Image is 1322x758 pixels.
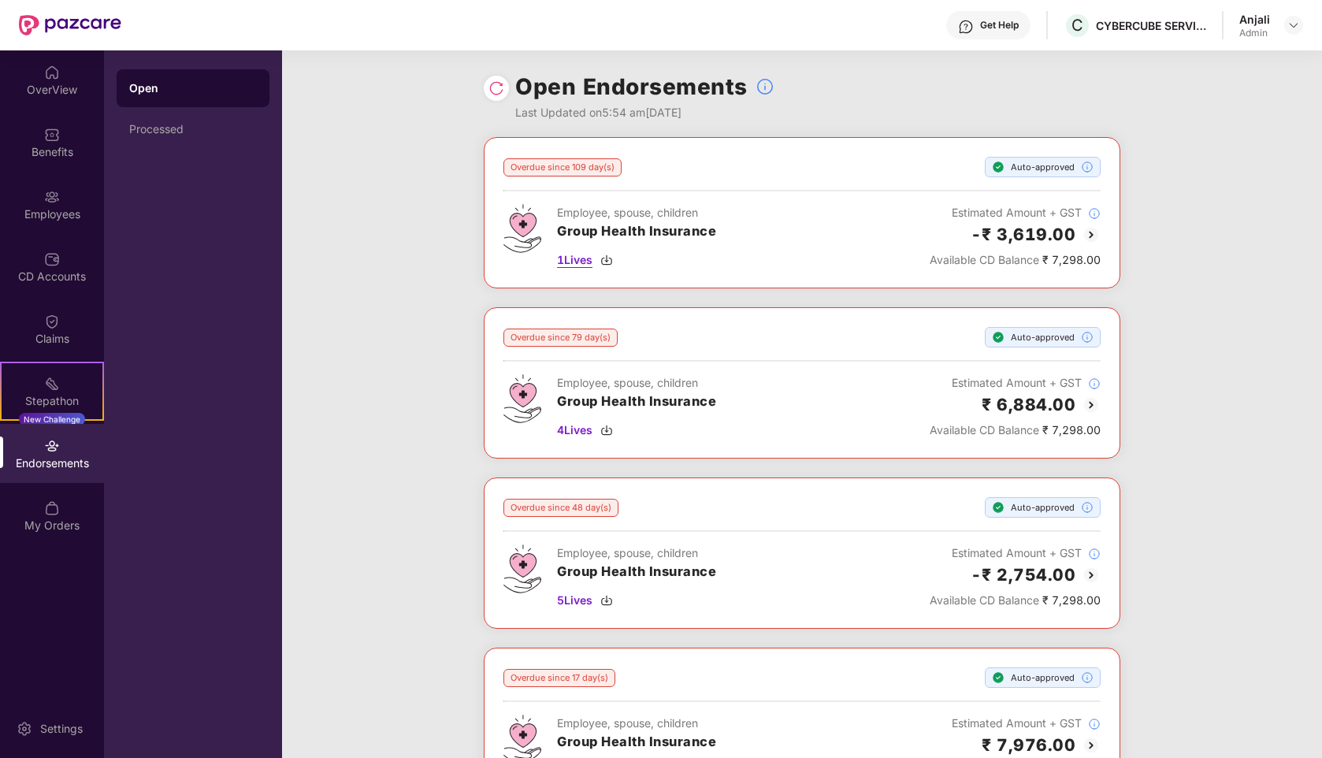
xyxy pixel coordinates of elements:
img: svg+xml;base64,PHN2ZyBpZD0iSW5mb18tXzMyeDMyIiBkYXRhLW5hbWU9IkluZm8gLSAzMngzMiIgeG1sbnM9Imh0dHA6Ly... [1088,207,1101,220]
div: Processed [129,123,257,136]
img: svg+xml;base64,PHN2ZyBpZD0iSW5mb18tXzMyeDMyIiBkYXRhLW5hbWU9IkluZm8gLSAzMngzMiIgeG1sbnM9Imh0dHA6Ly... [1081,671,1094,684]
img: New Pazcare Logo [19,15,121,35]
img: svg+xml;base64,PHN2ZyBpZD0iSW5mb18tXzMyeDMyIiBkYXRhLW5hbWU9IkluZm8gLSAzMngzMiIgeG1sbnM9Imh0dHA6Ly... [1081,501,1094,514]
div: Auto-approved [985,497,1101,518]
span: 4 Lives [557,422,592,439]
img: svg+xml;base64,PHN2ZyBpZD0iRG93bmxvYWQtMzJ4MzIiIHhtbG5zPSJodHRwOi8vd3d3LnczLm9yZy8yMDAwL3N2ZyIgd2... [600,594,613,607]
div: Open [129,80,257,96]
img: svg+xml;base64,PHN2ZyB4bWxucz0iaHR0cDovL3d3dy53My5vcmcvMjAwMC9zdmciIHdpZHRoPSI0Ny43MTQiIGhlaWdodD... [503,544,541,593]
img: svg+xml;base64,PHN2ZyBpZD0iRW1wbG95ZWVzIiB4bWxucz0iaHR0cDovL3d3dy53My5vcmcvMjAwMC9zdmciIHdpZHRoPS... [44,189,60,205]
div: Stepathon [2,393,102,409]
img: svg+xml;base64,PHN2ZyBpZD0iU3RlcC1Eb25lLTE2eDE2IiB4bWxucz0iaHR0cDovL3d3dy53My5vcmcvMjAwMC9zdmciIH... [992,671,1004,684]
img: svg+xml;base64,PHN2ZyBpZD0iRHJvcGRvd24tMzJ4MzIiIHhtbG5zPSJodHRwOi8vd3d3LnczLm9yZy8yMDAwL3N2ZyIgd2... [1287,19,1300,32]
img: svg+xml;base64,PHN2ZyBpZD0iRG93bmxvYWQtMzJ4MzIiIHhtbG5zPSJodHRwOi8vd3d3LnczLm9yZy8yMDAwL3N2ZyIgd2... [600,254,613,266]
div: Employee, spouse, children [557,204,716,221]
div: Auto-approved [985,667,1101,688]
h3: Group Health Insurance [557,732,716,752]
img: svg+xml;base64,PHN2ZyBpZD0iQmFjay0yMHgyMCIgeG1sbnM9Imh0dHA6Ly93d3cudzMub3JnLzIwMDAvc3ZnIiB3aWR0aD... [1082,736,1101,755]
img: svg+xml;base64,PHN2ZyBpZD0iUmVsb2FkLTMyeDMyIiB4bWxucz0iaHR0cDovL3d3dy53My5vcmcvMjAwMC9zdmciIHdpZH... [488,80,504,96]
img: svg+xml;base64,PHN2ZyBpZD0iU3RlcC1Eb25lLTE2eDE2IiB4bWxucz0iaHR0cDovL3d3dy53My5vcmcvMjAwMC9zdmciIH... [992,331,1004,344]
div: Anjali [1239,12,1270,27]
div: Overdue since 48 day(s) [503,499,618,517]
h2: -₹ 2,754.00 [971,562,1076,588]
h2: ₹ 7,976.00 [982,732,1075,758]
h2: ₹ 6,884.00 [982,392,1075,418]
img: svg+xml;base64,PHN2ZyBpZD0iU2V0dGluZy0yMHgyMCIgeG1sbnM9Imh0dHA6Ly93d3cudzMub3JnLzIwMDAvc3ZnIiB3aW... [17,721,32,737]
div: ₹ 7,298.00 [930,592,1101,609]
img: svg+xml;base64,PHN2ZyBpZD0iSW5mb18tXzMyeDMyIiBkYXRhLW5hbWU9IkluZm8gLSAzMngzMiIgeG1sbnM9Imh0dHA6Ly... [1081,161,1094,173]
img: svg+xml;base64,PHN2ZyBpZD0iQmFjay0yMHgyMCIgeG1sbnM9Imh0dHA6Ly93d3cudzMub3JnLzIwMDAvc3ZnIiB3aWR0aD... [1082,396,1101,414]
div: Employee, spouse, children [557,715,716,732]
img: svg+xml;base64,PHN2ZyB4bWxucz0iaHR0cDovL3d3dy53My5vcmcvMjAwMC9zdmciIHdpZHRoPSIyMSIgaGVpZ2h0PSIyMC... [44,376,60,392]
h2: -₹ 3,619.00 [971,221,1076,247]
div: New Challenge [19,413,85,425]
span: 1 Lives [557,251,592,269]
img: svg+xml;base64,PHN2ZyBpZD0iSGVscC0zMngzMiIgeG1sbnM9Imh0dHA6Ly93d3cudzMub3JnLzIwMDAvc3ZnIiB3aWR0aD... [958,19,974,35]
span: C [1071,16,1083,35]
div: Get Help [980,19,1019,32]
img: svg+xml;base64,PHN2ZyBpZD0iU3RlcC1Eb25lLTE2eDE2IiB4bWxucz0iaHR0cDovL3d3dy53My5vcmcvMjAwMC9zdmciIH... [992,501,1004,514]
img: svg+xml;base64,PHN2ZyBpZD0iQmFjay0yMHgyMCIgeG1sbnM9Imh0dHA6Ly93d3cudzMub3JnLzIwMDAvc3ZnIiB3aWR0aD... [1082,225,1101,244]
div: ₹ 7,298.00 [930,422,1101,439]
img: svg+xml;base64,PHN2ZyBpZD0iRW5kb3JzZW1lbnRzIiB4bWxucz0iaHR0cDovL3d3dy53My5vcmcvMjAwMC9zdmciIHdpZH... [44,438,60,454]
img: svg+xml;base64,PHN2ZyBpZD0iQmVuZWZpdHMiIHhtbG5zPSJodHRwOi8vd3d3LnczLm9yZy8yMDAwL3N2ZyIgd2lkdGg9Ij... [44,127,60,143]
img: svg+xml;base64,PHN2ZyBpZD0iSW5mb18tXzMyeDMyIiBkYXRhLW5hbWU9IkluZm8gLSAzMngzMiIgeG1sbnM9Imh0dHA6Ly... [1088,718,1101,730]
h3: Group Health Insurance [557,221,716,242]
img: svg+xml;base64,PHN2ZyB4bWxucz0iaHR0cDovL3d3dy53My5vcmcvMjAwMC9zdmciIHdpZHRoPSI0Ny43MTQiIGhlaWdodD... [503,204,541,253]
div: Employee, spouse, children [557,544,716,562]
span: Available CD Balance [930,253,1039,266]
div: Employee, spouse, children [557,374,716,392]
div: Auto-approved [985,157,1101,177]
img: svg+xml;base64,PHN2ZyBpZD0iSW5mb18tXzMyeDMyIiBkYXRhLW5hbWU9IkluZm8gLSAzMngzMiIgeG1sbnM9Imh0dHA6Ly... [1088,377,1101,390]
div: Overdue since 79 day(s) [503,329,618,347]
h1: Open Endorsements [515,69,748,104]
img: svg+xml;base64,PHN2ZyBpZD0iQ0RfQWNjb3VudHMiIGRhdGEtbmFtZT0iQ0QgQWNjb3VudHMiIHhtbG5zPSJodHRwOi8vd3... [44,251,60,267]
div: Overdue since 109 day(s) [503,158,622,176]
div: CYBERCUBE SERVICES [1096,18,1206,33]
div: Estimated Amount + GST [930,544,1101,562]
img: svg+xml;base64,PHN2ZyB4bWxucz0iaHR0cDovL3d3dy53My5vcmcvMjAwMC9zdmciIHdpZHRoPSI0Ny43MTQiIGhlaWdodD... [503,374,541,423]
div: Estimated Amount + GST [930,715,1101,732]
div: Admin [1239,27,1270,39]
div: Overdue since 17 day(s) [503,669,615,687]
div: Settings [35,721,87,737]
img: svg+xml;base64,PHN2ZyBpZD0iTXlfT3JkZXJzIiBkYXRhLW5hbWU9Ik15IE9yZGVycyIgeG1sbnM9Imh0dHA6Ly93d3cudz... [44,500,60,516]
img: svg+xml;base64,PHN2ZyBpZD0iSW5mb18tXzMyeDMyIiBkYXRhLW5hbWU9IkluZm8gLSAzMngzMiIgeG1sbnM9Imh0dHA6Ly... [1081,331,1094,344]
h3: Group Health Insurance [557,392,716,412]
img: svg+xml;base64,PHN2ZyBpZD0iSW5mb18tXzMyeDMyIiBkYXRhLW5hbWU9IkluZm8gLSAzMngzMiIgeG1sbnM9Imh0dHA6Ly... [756,77,774,96]
div: ₹ 7,298.00 [930,251,1101,269]
img: svg+xml;base64,PHN2ZyBpZD0iQmFjay0yMHgyMCIgeG1sbnM9Imh0dHA6Ly93d3cudzMub3JnLzIwMDAvc3ZnIiB3aWR0aD... [1082,566,1101,585]
div: Estimated Amount + GST [930,204,1101,221]
div: Auto-approved [985,327,1101,347]
h3: Group Health Insurance [557,562,716,582]
img: svg+xml;base64,PHN2ZyBpZD0iRG93bmxvYWQtMzJ4MzIiIHhtbG5zPSJodHRwOi8vd3d3LnczLm9yZy8yMDAwL3N2ZyIgd2... [600,424,613,437]
span: Available CD Balance [930,593,1039,607]
span: 5 Lives [557,592,592,609]
img: svg+xml;base64,PHN2ZyBpZD0iSW5mb18tXzMyeDMyIiBkYXRhLW5hbWU9IkluZm8gLSAzMngzMiIgeG1sbnM9Imh0dHA6Ly... [1088,548,1101,560]
img: svg+xml;base64,PHN2ZyBpZD0iSG9tZSIgeG1sbnM9Imh0dHA6Ly93d3cudzMub3JnLzIwMDAvc3ZnIiB3aWR0aD0iMjAiIG... [44,65,60,80]
div: Last Updated on 5:54 am[DATE] [515,104,774,121]
img: svg+xml;base64,PHN2ZyBpZD0iU3RlcC1Eb25lLTE2eDE2IiB4bWxucz0iaHR0cDovL3d3dy53My5vcmcvMjAwMC9zdmciIH... [992,161,1004,173]
span: Available CD Balance [930,423,1039,437]
img: svg+xml;base64,PHN2ZyBpZD0iQ2xhaW0iIHhtbG5zPSJodHRwOi8vd3d3LnczLm9yZy8yMDAwL3N2ZyIgd2lkdGg9IjIwIi... [44,314,60,329]
div: Estimated Amount + GST [930,374,1101,392]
